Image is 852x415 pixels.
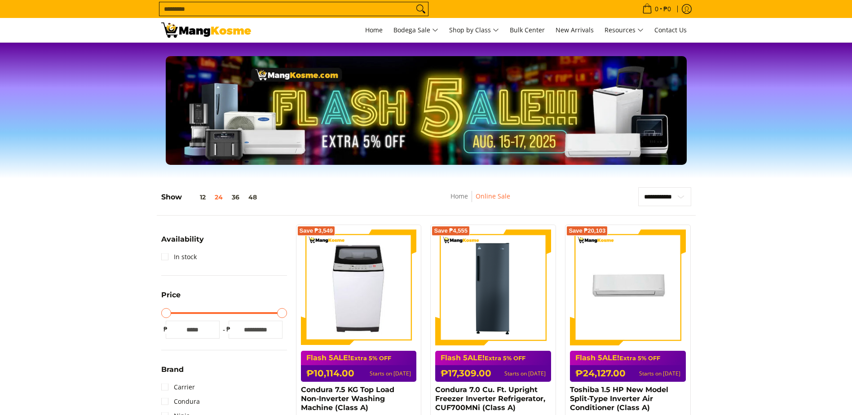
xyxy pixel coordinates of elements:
[654,26,687,34] span: Contact Us
[600,18,648,42] a: Resources
[450,192,468,200] a: Home
[414,2,428,16] button: Search
[161,380,195,394] a: Carrier
[161,193,261,202] h5: Show
[640,4,674,14] span: •
[650,18,691,42] a: Contact Us
[510,26,545,34] span: Bulk Center
[161,291,181,305] summary: Open
[556,26,594,34] span: New Arrivals
[361,18,387,42] a: Home
[161,366,184,380] summary: Open
[260,18,691,42] nav: Main Menu
[224,325,233,334] span: ₱
[449,25,499,36] span: Shop by Class
[161,291,181,299] span: Price
[227,194,244,201] button: 36
[435,385,545,412] a: Condura 7.0 Cu. Ft. Upright Freezer Inverter Refrigerator, CUF700MNi (Class A)
[210,194,227,201] button: 24
[434,228,468,234] span: Save ₱4,555
[653,6,660,12] span: 0
[161,250,197,264] a: In stock
[161,236,204,250] summary: Open
[570,385,668,412] a: Toshiba 1.5 HP New Model Split-Type Inverter Air Conditioner (Class A)
[161,325,170,334] span: ₱
[244,194,261,201] button: 48
[305,230,413,345] img: condura-7.5kg-topload-non-inverter-washing-machine-class-c-full-view-mang-kosme
[300,228,333,234] span: Save ₱3,549
[301,385,394,412] a: Condura 7.5 KG Top Load Non-Inverter Washing Machine (Class A)
[161,394,200,409] a: Condura
[435,230,551,345] img: Condura 7.0 Cu. Ft. Upright Freezer Inverter Refrigerator, CUF700MNi (Class A)
[389,18,443,42] a: Bodega Sale
[505,18,549,42] a: Bulk Center
[569,228,605,234] span: Save ₱20,103
[391,191,569,211] nav: Breadcrumbs
[393,25,438,36] span: Bodega Sale
[161,366,184,373] span: Brand
[365,26,383,34] span: Home
[551,18,598,42] a: New Arrivals
[161,236,204,243] span: Availability
[605,25,644,36] span: Resources
[445,18,503,42] a: Shop by Class
[476,192,510,200] a: Online Sale
[570,230,686,345] img: Toshiba 1.5 HP New Model Split-Type Inverter Air Conditioner (Class A)
[662,6,672,12] span: ₱0
[182,194,210,201] button: 12
[161,22,251,38] img: BREAKING NEWS: Flash 5ale! August 15-17, 2025 l Mang Kosme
